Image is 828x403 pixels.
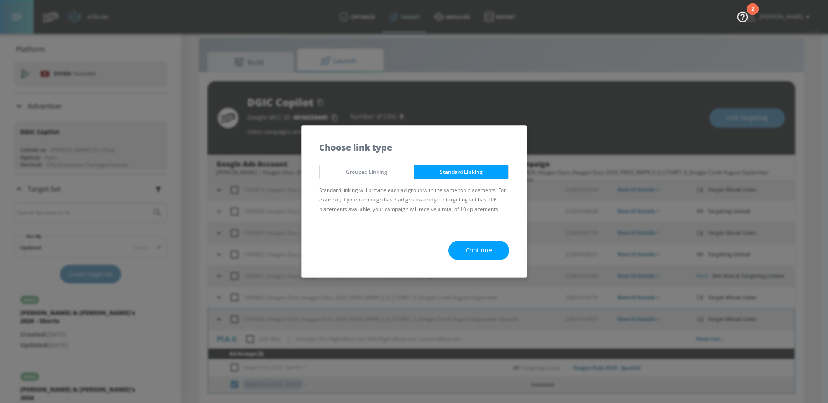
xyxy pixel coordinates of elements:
[420,167,502,176] span: Standard Linking
[319,186,509,214] p: Standard linking will provide each ad group with the same top placements. For example, if your ca...
[466,245,492,256] span: Continue
[326,167,408,176] span: Grouped Linking
[414,165,509,179] button: Standard Linking
[319,165,414,179] button: Grouped Linking
[751,9,754,20] div: 2
[319,143,392,152] h5: Choose link type
[731,4,755,28] button: Open Resource Center, 2 new notifications
[448,241,509,260] button: Continue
